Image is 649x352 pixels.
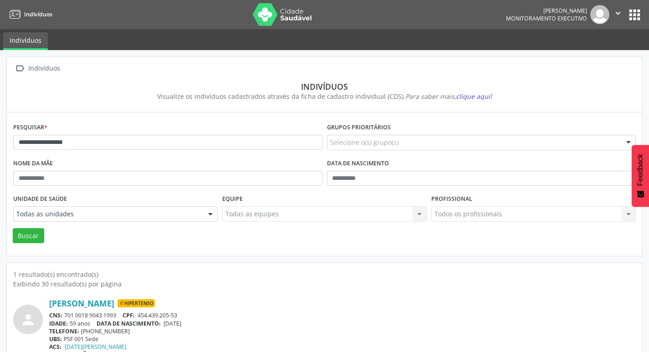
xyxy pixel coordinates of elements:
div: 1 resultado(s) encontrado(s) [13,270,636,279]
i:  [613,8,623,18]
img: img [590,5,609,24]
span: CPF: [123,311,135,319]
span: UBS: [49,335,62,343]
i: Para saber mais, [405,92,492,101]
div: Indivíduos [26,62,61,75]
a:  Indivíduos [13,62,61,75]
span: Monitoramento Executivo [506,15,587,22]
button: Feedback - Mostrar pesquisa [632,145,649,207]
span: Todas as unidades [16,209,199,219]
div: Exibindo 30 resultado(s) por página [13,279,636,289]
span: clique aqui! [456,92,492,101]
label: Pesquisar [13,121,47,135]
div: 59 anos [49,320,636,327]
span: Feedback [636,154,644,186]
span: IDADE: [49,320,68,327]
span: DATA DE NASCIMENTO: [97,320,161,327]
label: Data de nascimento [327,157,389,171]
span: ACS: [49,343,61,351]
label: Nome da mãe [13,157,53,171]
div: Indivíduos [20,82,629,92]
span: Hipertenso [118,299,155,307]
button: Buscar [13,228,44,244]
span: [DATE] [164,320,181,327]
div: PSF 001 Sede [49,335,636,343]
div: [PHONE_NUMBER] [49,327,636,335]
label: Grupos prioritários [327,121,391,135]
span: Indivíduos [24,10,52,18]
a: Indivíduos [3,32,48,50]
span: Selecione o(s) grupo(s) [330,138,399,147]
span: TELEFONE: [49,327,79,335]
a: Indivíduos [6,7,52,22]
div: Visualize os indivíduos cadastrados através da ficha de cadastro individual (CDS). [20,92,629,101]
div: 701 0018 9043 1993 [49,311,636,319]
span: CNS: [49,311,62,319]
button:  [609,5,627,24]
label: Profissional [431,192,472,206]
button: apps [627,7,643,23]
a: [DATE][PERSON_NAME] [65,343,126,351]
div: [PERSON_NAME] [506,7,587,15]
i:  [13,62,26,75]
a: [PERSON_NAME] [49,298,114,308]
span: 454.439.205-53 [138,311,177,319]
label: Unidade de saúde [13,192,67,206]
label: Equipe [222,192,243,206]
